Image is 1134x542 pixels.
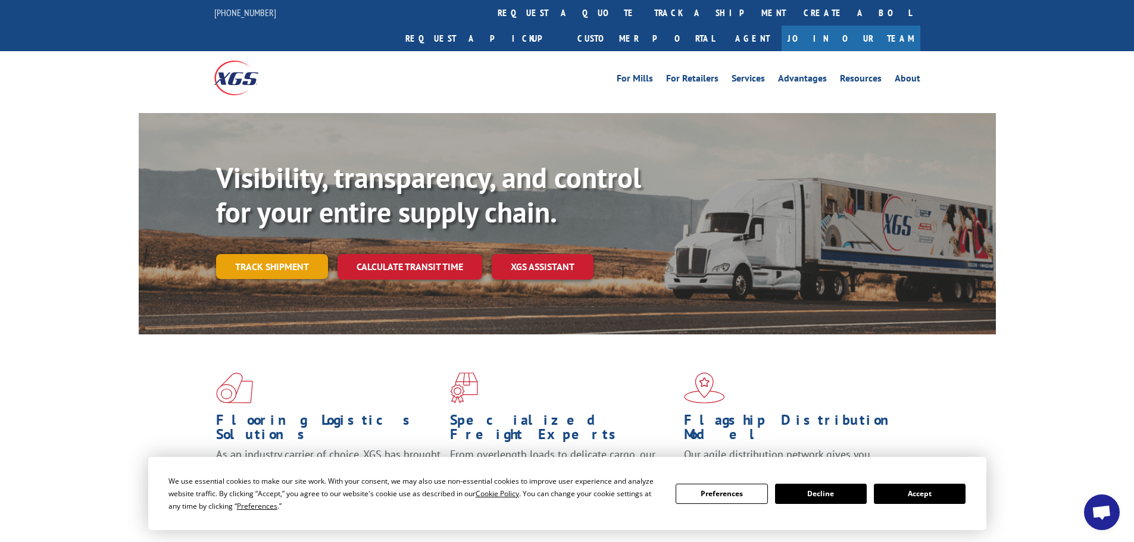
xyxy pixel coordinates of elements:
a: XGS ASSISTANT [492,254,593,280]
div: We use essential cookies to make our site work. With your consent, we may also use non-essential ... [168,475,661,512]
a: Calculate transit time [338,254,482,280]
p: From overlength loads to delicate cargo, our experienced staff knows the best way to move your fr... [450,447,675,500]
img: xgs-icon-flagship-distribution-model-red [684,372,725,403]
h1: Flagship Distribution Model [684,413,909,447]
span: Our agile distribution network gives you nationwide inventory management on demand. [684,447,903,475]
button: Preferences [676,484,767,504]
img: xgs-icon-focused-on-flooring-red [450,372,478,403]
button: Accept [874,484,966,504]
div: Cookie Consent Prompt [148,457,986,530]
a: Join Our Team [782,26,920,51]
b: Visibility, transparency, and control for your entire supply chain. [216,159,641,230]
span: Preferences [237,501,277,511]
a: Customer Portal [568,26,723,51]
h1: Specialized Freight Experts [450,413,675,447]
h1: Flooring Logistics Solutions [216,413,441,447]
a: For Mills [617,74,653,87]
img: xgs-icon-total-supply-chain-intelligence-red [216,372,253,403]
span: Cookie Policy [476,488,519,499]
a: Advantages [778,74,827,87]
button: Decline [775,484,867,504]
a: Track shipment [216,254,328,279]
a: Agent [723,26,782,51]
a: Services [732,74,765,87]
span: As an industry carrier of choice, XGS has brought innovation and dedication to flooring logistics... [216,447,441,490]
a: Resources [840,74,882,87]
a: About [895,74,920,87]
a: Request a pickup [396,26,568,51]
a: [PHONE_NUMBER] [214,7,276,18]
div: Open chat [1084,494,1120,530]
a: For Retailers [666,74,718,87]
